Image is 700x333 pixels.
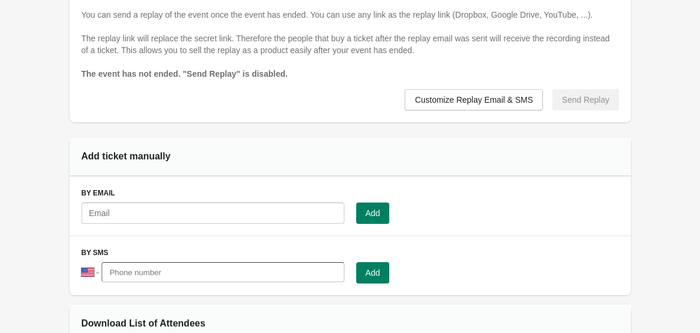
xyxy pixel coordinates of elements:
[82,203,344,224] input: Email
[82,10,610,55] span: You can send a replay of the event once the event has ended. You can use any link as the replay l...
[405,89,543,110] button: Customize Replay Email & SMS
[366,208,380,218] span: Add
[356,262,390,283] button: Add
[82,69,288,79] b: The event has not ended. "Send Replay" is disabled.
[82,149,243,164] div: Add ticket manually
[356,203,390,224] button: Add
[82,248,619,257] h3: By SMS
[82,188,619,198] h3: By Email
[102,262,344,282] input: Phone number
[82,316,243,331] div: Download List of Attendees
[415,95,533,105] span: Customize Replay Email & SMS
[366,268,380,277] span: Add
